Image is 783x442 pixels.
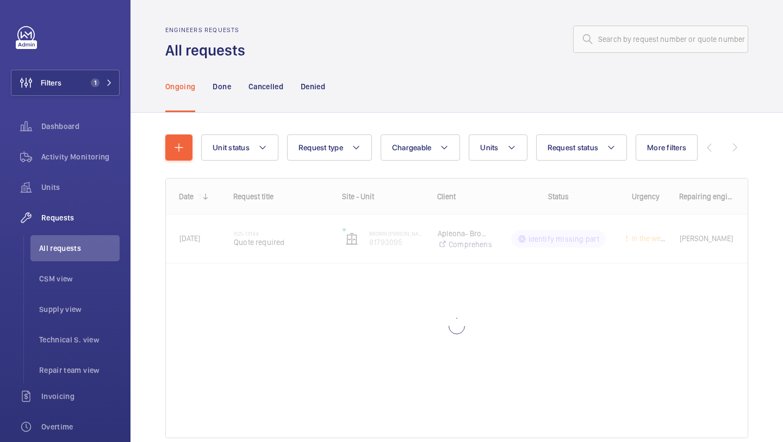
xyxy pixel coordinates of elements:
[536,134,627,161] button: Request status
[636,134,698,161] button: More filters
[39,243,120,254] span: All requests
[41,182,120,193] span: Units
[41,212,120,223] span: Requests
[287,134,372,161] button: Request type
[548,143,599,152] span: Request status
[301,81,325,92] p: Denied
[41,151,120,162] span: Activity Monitoring
[213,143,250,152] span: Unit status
[11,70,120,96] button: Filters1
[381,134,461,161] button: Chargeable
[469,134,527,161] button: Units
[39,304,120,315] span: Supply view
[39,365,120,376] span: Repair team view
[41,421,120,432] span: Overtime
[213,81,231,92] p: Done
[39,273,120,284] span: CSM view
[248,81,283,92] p: Cancelled
[39,334,120,345] span: Technical S. view
[41,121,120,132] span: Dashboard
[573,26,748,53] input: Search by request number or quote number
[165,81,195,92] p: Ongoing
[480,143,498,152] span: Units
[647,143,686,152] span: More filters
[165,40,252,60] h1: All requests
[299,143,343,152] span: Request type
[392,143,432,152] span: Chargeable
[91,78,100,87] span: 1
[41,77,61,88] span: Filters
[201,134,278,161] button: Unit status
[165,26,252,34] h2: Engineers requests
[41,391,120,402] span: Invoicing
